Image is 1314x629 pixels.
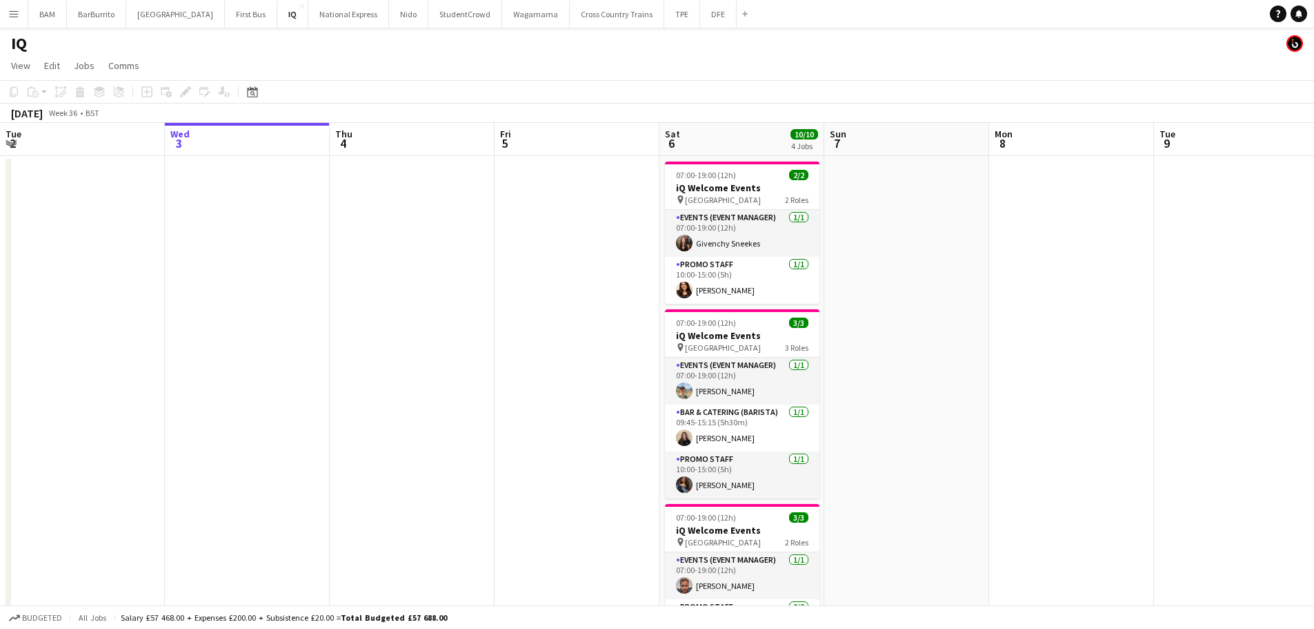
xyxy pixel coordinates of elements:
[570,1,664,28] button: Cross Country Trains
[103,57,145,75] a: Comms
[341,612,447,623] span: Total Budgeted £57 688.00
[11,33,27,54] h1: IQ
[6,128,21,140] span: Tue
[121,612,447,623] div: Salary £57 468.00 + Expenses £200.00 + Subsistence £20.00 =
[76,612,109,623] span: All jobs
[995,128,1013,140] span: Mon
[170,128,190,140] span: Wed
[790,129,818,139] span: 10/10
[7,610,64,626] button: Budgeted
[665,182,819,194] h3: iQ Welcome Events
[44,59,60,72] span: Edit
[333,135,352,151] span: 4
[86,108,99,118] div: BST
[502,1,570,28] button: Wagamama
[789,170,808,180] span: 2/2
[39,57,66,75] a: Edit
[676,512,736,523] span: 07:00-19:00 (12h)
[6,57,36,75] a: View
[789,512,808,523] span: 3/3
[22,613,62,623] span: Budgeted
[685,537,761,548] span: [GEOGRAPHIC_DATA]
[785,537,808,548] span: 2 Roles
[126,1,225,28] button: [GEOGRAPHIC_DATA]
[665,128,680,140] span: Sat
[3,135,21,151] span: 2
[663,135,680,151] span: 6
[665,405,819,452] app-card-role: Bar & Catering (Barista)1/109:45-15:15 (5h30m)[PERSON_NAME]
[993,135,1013,151] span: 8
[11,106,43,120] div: [DATE]
[308,1,389,28] button: National Express
[676,170,736,180] span: 07:00-19:00 (12h)
[225,1,277,28] button: First Bus
[665,524,819,536] h3: iQ Welcome Events
[665,309,819,499] app-job-card: 07:00-19:00 (12h)3/3iQ Welcome Events [GEOGRAPHIC_DATA]3 RolesEvents (Event Manager)1/107:00-19:0...
[791,141,817,151] div: 4 Jobs
[789,318,808,328] span: 3/3
[1157,135,1175,151] span: 9
[1286,35,1303,52] app-user-avatar: Tim Bodenham
[700,1,737,28] button: DFE
[665,329,819,342] h3: iQ Welcome Events
[665,452,819,499] app-card-role: Promo Staff1/110:00-15:00 (5h)[PERSON_NAME]
[498,135,511,151] span: 5
[676,318,736,328] span: 07:00-19:00 (12h)
[685,342,761,353] span: [GEOGRAPHIC_DATA]
[665,358,819,405] app-card-role: Events (Event Manager)1/107:00-19:00 (12h)[PERSON_NAME]
[277,1,308,28] button: IQ
[830,128,846,140] span: Sun
[108,59,139,72] span: Comms
[785,342,808,353] span: 3 Roles
[68,57,100,75] a: Jobs
[665,210,819,257] app-card-role: Events (Event Manager)1/107:00-19:00 (12h)Givenchy Sneekes
[11,59,30,72] span: View
[74,59,94,72] span: Jobs
[1159,128,1175,140] span: Tue
[685,195,761,205] span: [GEOGRAPHIC_DATA]
[500,128,511,140] span: Fri
[389,1,428,28] button: Nido
[665,257,819,304] app-card-role: Promo Staff1/110:00-15:00 (5h)[PERSON_NAME]
[665,552,819,599] app-card-role: Events (Event Manager)1/107:00-19:00 (12h)[PERSON_NAME]
[828,135,846,151] span: 7
[67,1,126,28] button: BarBurrito
[428,1,502,28] button: StudentCrowd
[168,135,190,151] span: 3
[28,1,67,28] button: BAM
[785,195,808,205] span: 2 Roles
[335,128,352,140] span: Thu
[46,108,80,118] span: Week 36
[665,162,819,304] app-job-card: 07:00-19:00 (12h)2/2iQ Welcome Events [GEOGRAPHIC_DATA]2 RolesEvents (Event Manager)1/107:00-19:0...
[664,1,700,28] button: TPE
